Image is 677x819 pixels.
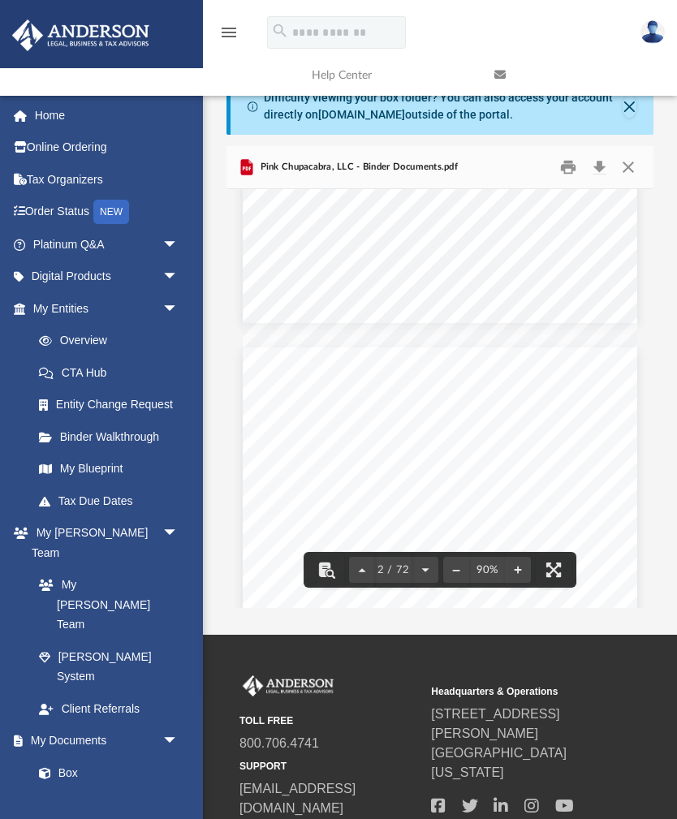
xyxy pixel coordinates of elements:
[23,356,203,389] a: CTA Hub
[264,89,623,123] div: Difficulty viewing your box folder? You can also access your account directly on outside of the p...
[219,23,239,42] i: menu
[239,675,337,696] img: Anderson Advisors Platinum Portal
[219,31,239,42] a: menu
[239,759,420,774] small: SUPPORT
[375,565,412,575] span: 2 / 72
[640,20,665,44] img: User Pic
[431,746,567,779] a: [GEOGRAPHIC_DATA][US_STATE]
[300,43,482,107] a: Help Center
[11,99,203,131] a: Home
[23,420,203,453] a: Binder Walkthrough
[349,552,375,588] button: Previous page
[23,325,203,357] a: Overview
[23,389,203,421] a: Entity Change Request
[11,131,203,164] a: Online Ordering
[11,228,203,261] a: Platinum Q&Aarrow_drop_down
[226,146,653,608] div: Preview
[23,569,187,641] a: My [PERSON_NAME] Team
[226,189,653,608] div: File preview
[162,292,195,325] span: arrow_drop_down
[11,292,203,325] a: My Entitiesarrow_drop_down
[11,261,203,293] a: Digital Productsarrow_drop_down
[226,189,653,608] div: Document Viewer
[552,155,584,180] button: Print
[443,552,469,588] button: Zoom out
[23,692,195,725] a: Client Referrals
[11,725,195,757] a: My Documentsarrow_drop_down
[7,19,154,51] img: Anderson Advisors Platinum Portal
[11,196,203,229] a: Order StatusNEW
[271,22,289,40] i: search
[239,713,420,728] small: TOLL FREE
[11,163,203,196] a: Tax Organizers
[23,640,195,692] a: [PERSON_NAME] System
[162,517,195,550] span: arrow_drop_down
[431,707,559,740] a: [STREET_ADDRESS][PERSON_NAME]
[23,453,195,485] a: My Blueprint
[584,155,614,180] button: Download
[162,725,195,758] span: arrow_drop_down
[162,261,195,294] span: arrow_drop_down
[23,485,203,517] a: Tax Due Dates
[11,517,195,569] a: My [PERSON_NAME] Teamarrow_drop_down
[505,552,531,588] button: Zoom in
[536,552,571,588] button: Enter fullscreen
[613,155,642,180] button: Close
[431,684,611,699] small: Headquarters & Operations
[162,228,195,261] span: arrow_drop_down
[239,782,356,815] a: [EMAIL_ADDRESS][DOMAIN_NAME]
[257,160,458,175] span: Pink Chupacabra, LLC - Binder Documents.pdf
[23,756,187,789] a: Box
[375,552,412,588] button: 2 / 72
[469,565,505,575] div: Current zoom level
[412,552,438,588] button: Next page
[93,200,129,224] div: NEW
[308,552,344,588] button: Toggle findbar
[239,736,319,750] a: 800.706.4741
[318,108,405,121] a: [DOMAIN_NAME]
